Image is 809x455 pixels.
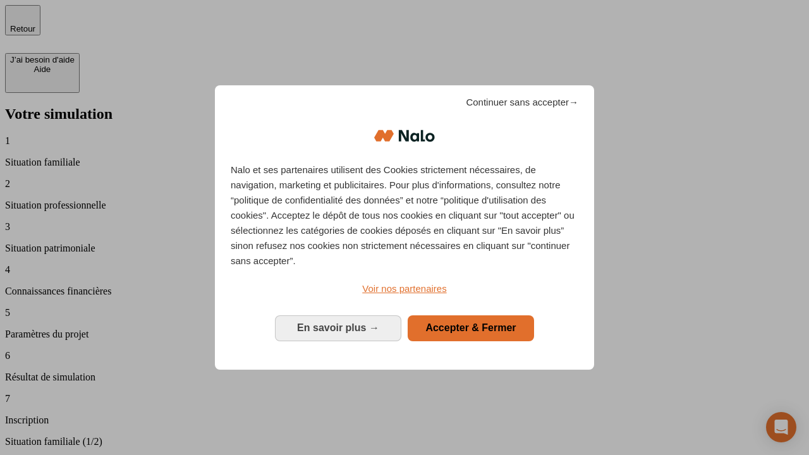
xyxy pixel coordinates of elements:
div: Bienvenue chez Nalo Gestion du consentement [215,85,594,369]
button: Accepter & Fermer: Accepter notre traitement des données et fermer [408,315,534,341]
span: Accepter & Fermer [425,322,516,333]
span: Voir nos partenaires [362,283,446,294]
button: En savoir plus: Configurer vos consentements [275,315,401,341]
a: Voir nos partenaires [231,281,578,296]
span: En savoir plus → [297,322,379,333]
p: Nalo et ses partenaires utilisent des Cookies strictement nécessaires, de navigation, marketing e... [231,162,578,269]
span: Continuer sans accepter→ [466,95,578,110]
img: Logo [374,117,435,155]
